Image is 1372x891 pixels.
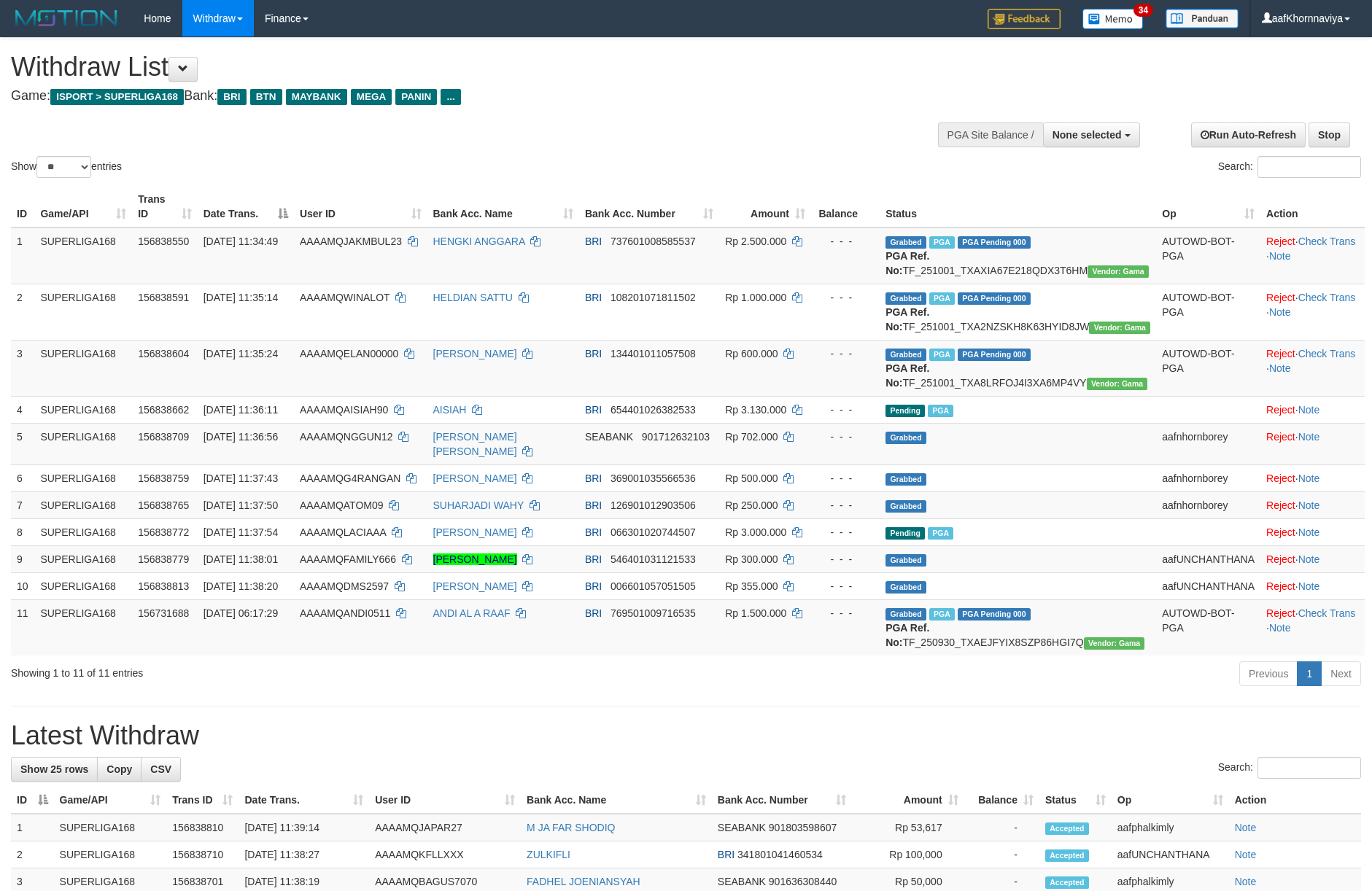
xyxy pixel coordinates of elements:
[204,526,278,538] span: [DATE] 11:37:54
[1260,572,1365,599] td: ·
[1266,607,1295,619] a: Reject
[611,236,696,247] span: Copy 737601008585537 to clipboard
[579,186,719,227] th: Bank Acc. Number: activate to sort column ascending
[1266,553,1295,565] a: Reject
[527,876,640,887] a: FADHEL JOENIANSYAH
[433,472,517,484] a: [PERSON_NAME]
[11,660,561,680] div: Showing 1 to 11 of 11 entries
[725,236,786,247] span: Rp 2.500.000
[1298,348,1356,359] a: Check Trans
[1088,265,1149,278] span: Vendor URL: https://trx31.1velocity.biz
[1269,250,1291,262] a: Note
[1321,661,1361,686] a: Next
[1266,499,1295,511] a: Reject
[369,841,521,868] td: AAAAMQKFLLXXX
[1260,423,1365,464] td: ·
[132,186,198,227] th: Trans ID: activate to sort column ascending
[369,787,521,814] th: User ID: activate to sort column ascending
[138,526,189,538] span: 156838772
[725,580,778,592] span: Rp 355.000
[885,622,929,648] b: PGA Ref. No:
[300,472,400,484] span: AAAAMQG4RANGAN
[97,757,142,782] a: Copy
[427,186,579,227] th: Bank Acc. Name: activate to sort column ascending
[958,349,1031,361] span: PGA Pending
[138,472,189,484] span: 156838759
[585,580,602,592] span: BRI
[433,292,513,303] a: HELDIAN SATTU
[11,52,900,82] h1: Withdraw List
[1239,661,1298,686] a: Previous
[611,553,696,565] span: Copy 546401031121533 to clipboard
[11,787,54,814] th: ID: activate to sort column descending
[433,404,467,416] a: AISIAH
[928,405,953,417] span: Marked by aafsengchandara
[1260,545,1365,572] td: ·
[928,527,953,540] span: Marked by aafsengchandara
[54,787,167,814] th: Game/API: activate to sort column ascending
[725,607,786,619] span: Rp 1.500.000
[1082,9,1144,29] img: Button%20Memo.svg
[611,526,696,538] span: Copy 066301020744507 to clipboard
[852,841,964,868] td: Rp 100,000
[725,404,786,416] span: Rp 3.130.000
[929,292,955,305] span: Marked by aafsengchandara
[1260,340,1365,396] td: · ·
[1235,876,1257,887] a: Note
[585,292,602,303] span: BRI
[11,841,54,868] td: 2
[817,234,874,249] div: - - -
[11,491,34,518] td: 7
[34,599,132,655] td: SUPERLIGA168
[880,284,1156,340] td: TF_251001_TXA2NZSKH8K63HYID8JW
[725,431,778,443] span: Rp 702.000
[34,423,132,464] td: SUPERLIGA168
[1156,227,1260,284] td: AUTOWD-BOT-PGA
[585,553,602,565] span: BRI
[138,553,189,565] span: 156838779
[1156,599,1260,655] td: AUTOWD-BOT-PGA
[433,607,511,619] a: ANDI AL A RAAF
[34,464,132,491] td: SUPERLIGA168
[36,156,91,178] select: Showentries
[1218,156,1361,178] label: Search:
[642,431,710,443] span: Copy 901712632103 to clipboard
[1156,464,1260,491] td: aafnhornborey
[11,757,98,782] a: Show 25 rows
[817,290,874,305] div: - - -
[611,607,696,619] span: Copy 769501009716535 to clipboard
[725,348,778,359] span: Rp 600.000
[611,292,696,303] span: Copy 108201071811502 to clipboard
[1269,362,1291,374] a: Note
[1260,518,1365,545] td: ·
[300,499,384,511] span: AAAAMQATOM09
[1266,431,1295,443] a: Reject
[300,292,389,303] span: AAAAMQWINALOT
[718,822,766,833] span: SEABANK
[217,89,246,105] span: BRI
[34,396,132,423] td: SUPERLIGA168
[239,787,369,814] th: Date Trans.: activate to sort column ascending
[369,814,521,841] td: AAAAMQJAPAR27
[885,581,926,594] span: Grabbed
[11,186,34,227] th: ID
[611,404,696,416] span: Copy 654401026382533 to clipboard
[1298,404,1320,416] a: Note
[1298,580,1320,592] a: Note
[34,340,132,396] td: SUPERLIGA168
[811,186,880,227] th: Balance
[433,499,524,511] a: SUHARJADI WAHY
[725,499,778,511] span: Rp 250.000
[964,787,1039,814] th: Balance: activate to sort column ascending
[817,606,874,620] div: - - -
[1298,526,1320,538] a: Note
[204,472,278,484] span: [DATE] 11:37:43
[1260,464,1365,491] td: ·
[11,396,34,423] td: 4
[958,236,1031,249] span: PGA Pending
[938,122,1043,147] div: PGA Site Balance /
[1112,787,1229,814] th: Op: activate to sort column ascending
[527,822,615,833] a: M JA FAR SHODIQ
[585,472,602,484] span: BRI
[1156,491,1260,518] td: aafnhornborey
